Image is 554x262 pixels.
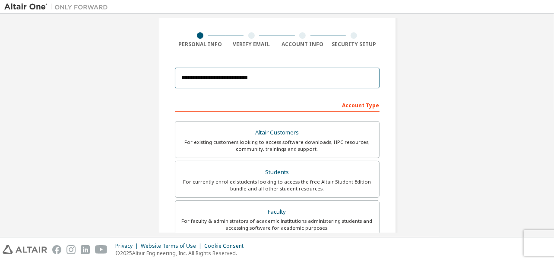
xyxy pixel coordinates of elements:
[180,206,374,218] div: Faculty
[277,41,329,48] div: Account Info
[81,245,90,254] img: linkedin.svg
[180,218,374,231] div: For faculty & administrators of academic institutions administering students and accessing softwa...
[66,245,76,254] img: instagram.svg
[95,245,108,254] img: youtube.svg
[115,250,249,257] p: © 2025 Altair Engineering, Inc. All Rights Reserved.
[180,127,374,139] div: Altair Customers
[180,178,374,192] div: For currently enrolled students looking to access the free Altair Student Edition bundle and all ...
[204,243,249,250] div: Cookie Consent
[180,139,374,153] div: For existing customers looking to access software downloads, HPC resources, community, trainings ...
[226,41,277,48] div: Verify Email
[175,41,226,48] div: Personal Info
[175,98,380,112] div: Account Type
[4,3,112,11] img: Altair One
[180,166,374,178] div: Students
[115,243,141,250] div: Privacy
[52,245,61,254] img: facebook.svg
[141,243,204,250] div: Website Terms of Use
[3,245,47,254] img: altair_logo.svg
[328,41,380,48] div: Security Setup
